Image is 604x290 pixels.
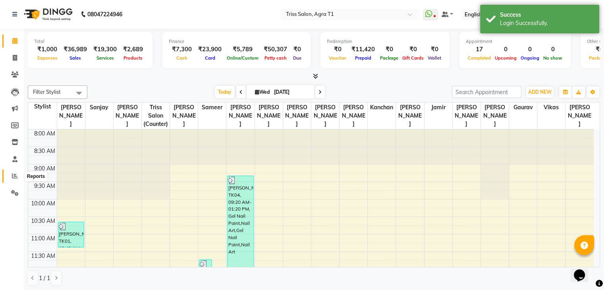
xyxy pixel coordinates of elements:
iframe: chat widget [571,258,596,282]
div: ₹19,300 [90,45,120,54]
div: 10:30 AM [29,217,57,225]
div: Success [500,11,593,19]
span: Sameer [198,102,226,112]
div: Finance [169,38,304,45]
div: ₹0 [327,45,348,54]
div: 11:30 AM [29,252,57,260]
span: Vikas [537,102,565,112]
div: ₹5,789 [225,45,261,54]
span: [PERSON_NAME] [226,102,254,129]
div: Login Successfully. [500,19,593,27]
div: ₹0 [426,45,443,54]
span: [PERSON_NAME] [565,102,594,129]
span: 1 / 1 [39,274,50,282]
span: Online/Custom [225,55,261,61]
div: ₹2,689 [120,45,146,54]
span: Due [291,55,303,61]
span: Triss Salon (Counter) [142,102,170,129]
div: Stylist [28,102,57,111]
div: ₹36,989 [60,45,90,54]
span: [PERSON_NAME] [311,102,339,129]
div: 9:00 AM [33,164,57,173]
span: Wed [253,89,272,95]
input: Search Appointment [452,86,521,98]
button: ADD NEW [526,87,554,98]
span: Products [122,55,145,61]
span: Wallet [426,55,443,61]
span: Petty cash [262,55,289,61]
div: 10:00 AM [29,199,57,208]
span: Sanjay [85,102,113,112]
span: Completed [466,55,493,61]
span: Services [95,55,116,61]
b: 08047224946 [87,3,122,25]
span: Cash [174,55,189,61]
input: 2025-09-03 [272,86,311,98]
span: ADD NEW [528,89,552,95]
span: Card [203,55,217,61]
span: Jamir [425,102,452,112]
span: Prepaid [353,55,373,61]
div: 8:30 AM [33,147,57,155]
span: Upcoming [493,55,519,61]
span: Today [215,86,235,98]
span: Voucher [327,55,348,61]
span: Ongoing [519,55,541,61]
span: Expenses [35,55,60,61]
div: Redemption [327,38,443,45]
span: No show [541,55,564,61]
div: 9:30 AM [33,182,57,190]
div: ₹23,900 [195,45,225,54]
div: 0 [519,45,541,54]
div: ₹0 [290,45,304,54]
span: [PERSON_NAME] [340,102,367,129]
div: ₹0 [400,45,426,54]
div: Appointment [466,38,564,45]
span: Filter Stylist [33,89,61,95]
span: [PERSON_NAME] [255,102,283,129]
div: ₹7,300 [169,45,195,54]
div: Reports [25,172,47,182]
span: Kanchan [368,102,396,112]
div: ₹11,420 [348,45,378,54]
span: [PERSON_NAME] [396,102,424,129]
span: [PERSON_NAME] [170,102,198,129]
span: Gaurav [509,102,537,112]
span: Sales [68,55,83,61]
span: [PERSON_NAME] [114,102,141,129]
div: [PERSON_NAME], TK01, 10:40 AM-11:25 AM, [PERSON_NAME] Styling,SKF Shampoo [58,222,84,247]
div: ₹1,000 [34,45,60,54]
div: 8:00 AM [33,130,57,138]
span: [PERSON_NAME] [453,102,480,129]
span: [PERSON_NAME] [57,102,85,129]
span: [PERSON_NAME] [283,102,311,129]
div: 0 [541,45,564,54]
div: ₹50,307 [261,45,290,54]
span: [PERSON_NAME] [481,102,509,129]
div: 17 [466,45,493,54]
div: 0 [493,45,519,54]
div: ₹0 [378,45,400,54]
img: logo [20,3,75,25]
span: Package [378,55,400,61]
span: Gift Cards [400,55,426,61]
div: 11:00 AM [29,234,57,243]
div: Total [34,38,146,45]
